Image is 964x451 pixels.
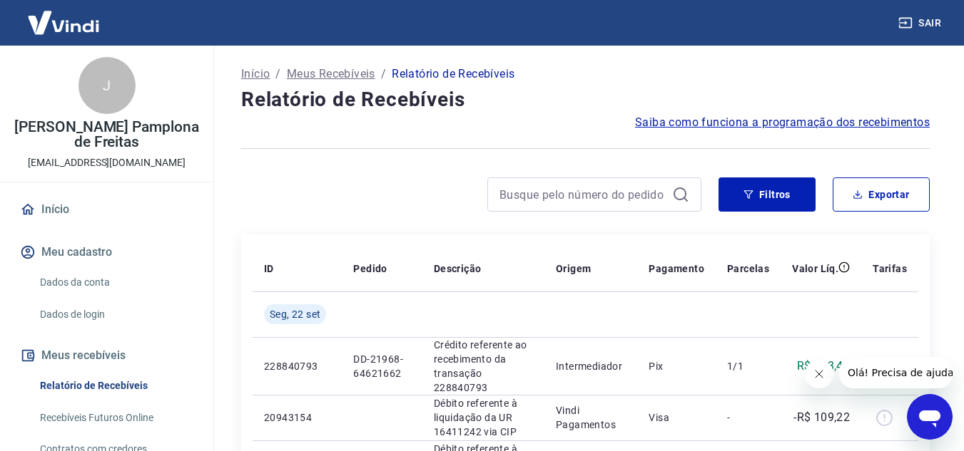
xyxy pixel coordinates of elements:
p: Parcelas [727,261,769,276]
p: Pix [649,359,704,373]
a: Início [241,66,270,83]
p: Intermediador [556,359,626,373]
p: [PERSON_NAME] Pamplona de Freitas [11,120,202,150]
a: Dados da conta [34,268,196,297]
input: Busque pelo número do pedido [499,184,666,205]
span: Olá! Precisa de ajuda? [9,10,120,21]
h4: Relatório de Recebíveis [241,85,930,114]
p: Origem [556,261,591,276]
p: Visa [649,410,704,425]
button: Exportar [833,177,930,212]
p: Relatório de Recebíveis [392,66,514,83]
p: Vindi Pagamentos [556,403,626,432]
a: Relatório de Recebíveis [34,371,196,400]
a: Saiba como funciona a programação dos recebimentos [635,114,930,131]
p: ID [264,261,274,276]
p: Tarifas [873,261,907,276]
p: -R$ 109,22 [793,409,850,426]
p: 228840793 [264,359,330,373]
a: Meus Recebíveis [287,66,375,83]
iframe: Mensagem da empresa [839,357,953,388]
button: Sair [895,10,947,36]
p: / [381,66,386,83]
a: Recebíveis Futuros Online [34,403,196,432]
p: 1/1 [727,359,769,373]
p: Descrição [434,261,482,276]
p: - [727,410,769,425]
p: Débito referente à liquidação da UR 16411242 via CIP [434,396,533,439]
span: Seg, 22 set [270,307,320,321]
iframe: Fechar mensagem [805,360,833,388]
p: / [275,66,280,83]
p: R$ 123,41 [797,358,851,375]
p: Pedido [353,261,387,276]
a: Início [17,194,196,225]
p: [EMAIL_ADDRESS][DOMAIN_NAME] [28,155,186,170]
iframe: Botão para abrir a janela de mensagens [907,394,953,440]
button: Filtros [719,177,816,212]
img: Vindi [17,1,110,44]
a: Dados de login [34,300,196,329]
p: 20943154 [264,410,330,425]
button: Meus recebíveis [17,340,196,371]
p: Valor Líq. [792,261,838,276]
p: Pagamento [649,261,704,276]
div: J [78,57,136,114]
button: Meu cadastro [17,237,196,268]
p: DD-21968-64621662 [353,352,410,380]
p: Crédito referente ao recebimento da transação 228840793 [434,338,533,395]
